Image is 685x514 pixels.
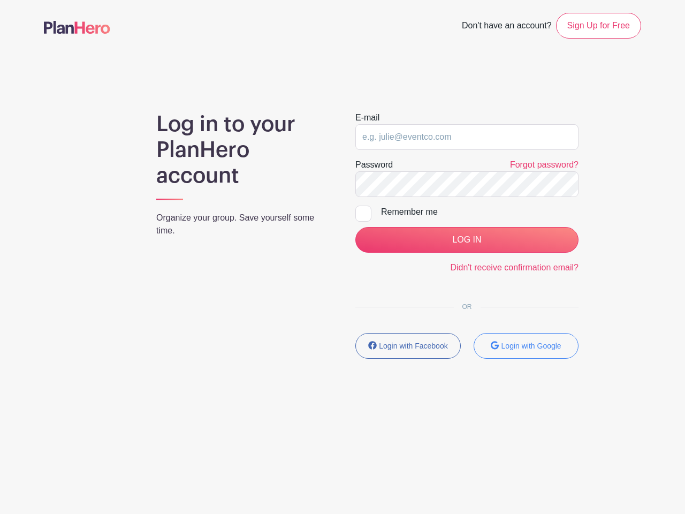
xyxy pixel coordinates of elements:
input: LOG IN [355,227,579,253]
span: OR [454,303,481,311]
a: Forgot password? [510,160,579,169]
label: E-mail [355,111,379,124]
h1: Log in to your PlanHero account [156,111,330,188]
img: logo-507f7623f17ff9eddc593b1ce0a138ce2505c220e1c5a4e2b4648c50719b7d32.svg [44,21,110,34]
label: Password [355,158,393,171]
a: Sign Up for Free [556,13,641,39]
div: Remember me [381,206,579,218]
p: Organize your group. Save yourself some time. [156,211,330,237]
button: Login with Google [474,333,579,359]
a: Didn't receive confirmation email? [450,263,579,272]
span: Don't have an account? [462,15,552,39]
small: Login with Facebook [379,342,447,350]
input: e.g. julie@eventco.com [355,124,579,150]
button: Login with Facebook [355,333,461,359]
small: Login with Google [501,342,561,350]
